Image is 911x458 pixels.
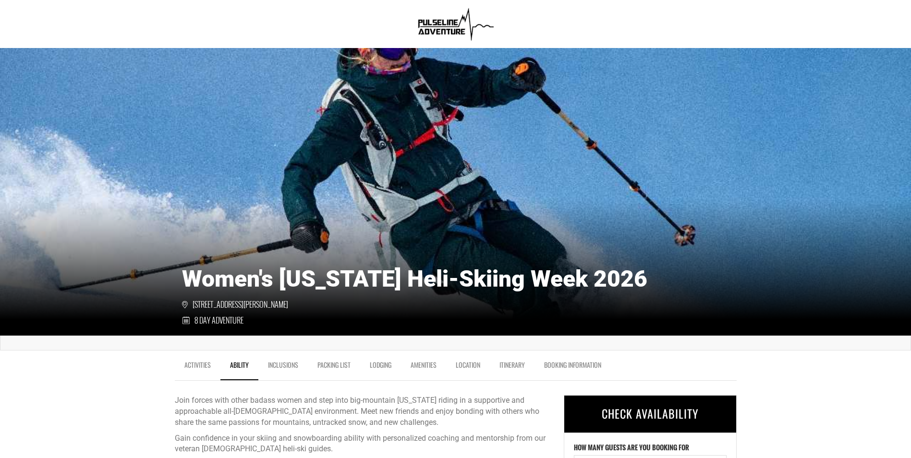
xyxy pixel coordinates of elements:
[360,355,401,379] a: Lodging
[175,395,549,428] p: Join forces with other badass women and step into big-mountain [US_STATE] riding in a supportive ...
[446,355,490,379] a: Location
[534,355,611,379] a: BOOKING INFORMATION
[490,355,534,379] a: Itinerary
[602,405,699,422] span: CHECK AVAILABILITY
[414,5,497,43] img: 1638909355.png
[401,355,446,379] a: Amenities
[194,315,243,326] span: 8 Day Adventure
[258,355,308,379] a: Inclusions
[175,355,220,379] a: Activities
[175,433,549,455] p: Gain confidence in your skiing and snowboarding ability with personalized coaching and mentorship...
[182,266,729,292] h1: Women's [US_STATE] Heli-Skiing Week 2026
[574,443,689,455] label: HOW MANY GUESTS ARE YOU BOOKING FOR
[220,355,258,380] a: Ability
[308,355,360,379] a: Packing List
[182,299,288,310] span: [STREET_ADDRESS][PERSON_NAME]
